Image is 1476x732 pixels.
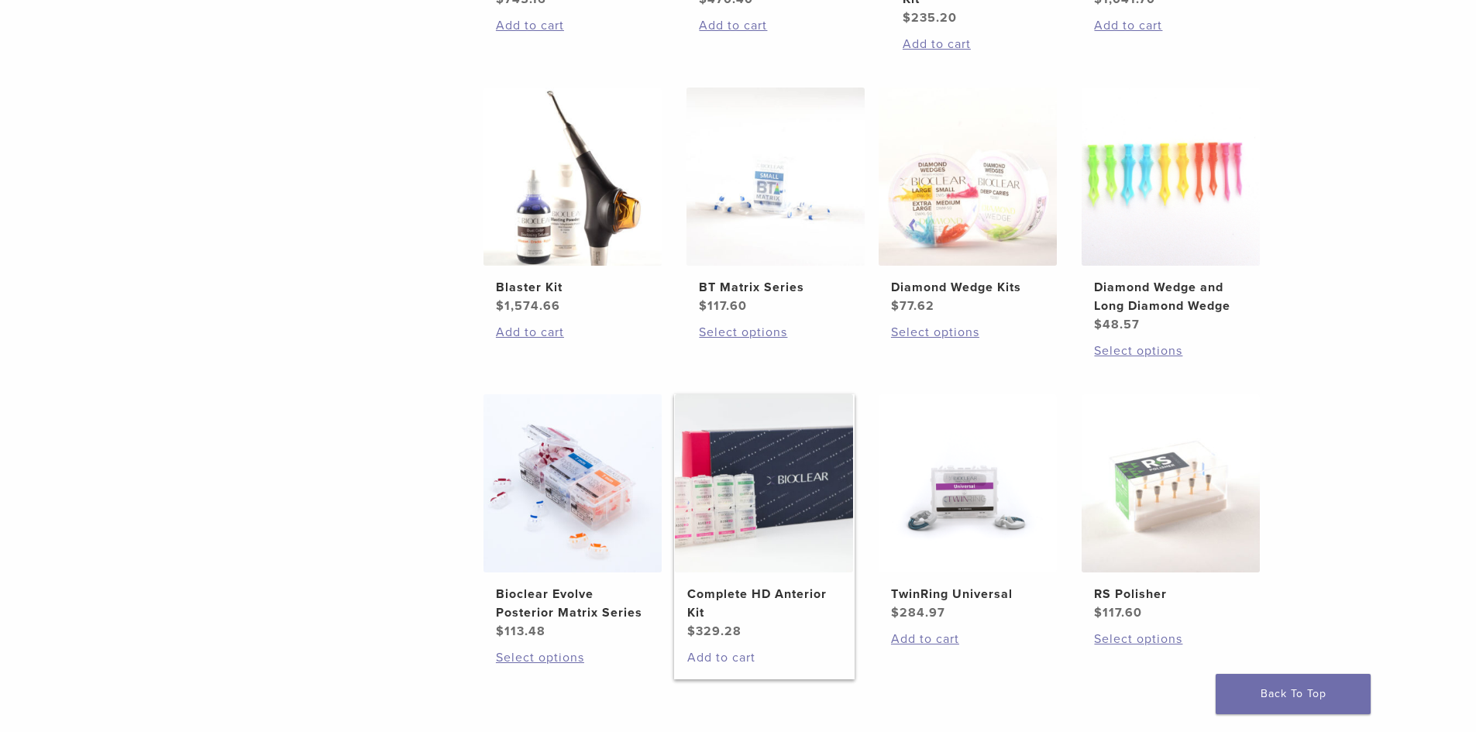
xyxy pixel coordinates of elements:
img: Diamond Wedge and Long Diamond Wedge [1082,88,1260,266]
span: $ [891,605,900,620]
span: $ [1094,317,1103,332]
bdi: 77.62 [891,298,934,314]
span: $ [903,10,911,26]
a: Select options for “Diamond Wedge Kits” [891,323,1044,342]
bdi: 235.20 [903,10,957,26]
a: Add to cart: “Rockstar (RS) Polishing Kit” [903,35,1056,53]
a: Complete HD Anterior KitComplete HD Anterior Kit $329.28 [674,394,855,641]
img: Bioclear Evolve Posterior Matrix Series [483,394,662,572]
bdi: 117.60 [699,298,747,314]
a: Select options for “BT Matrix Series” [699,323,852,342]
a: Select options for “RS Polisher” [1094,630,1247,648]
img: Blaster Kit [483,88,662,266]
bdi: 1,574.66 [496,298,560,314]
a: Select options for “Bioclear Evolve Posterior Matrix Series” [496,648,649,667]
bdi: 329.28 [687,624,741,639]
a: Add to cart: “Complete HD Anterior Kit” [687,648,841,667]
bdi: 48.57 [1094,317,1140,332]
h2: TwinRing Universal [891,585,1044,603]
a: Add to cart: “Black Triangle (BT) Kit” [699,16,852,35]
span: $ [687,624,696,639]
a: Add to cart: “Evolve All-in-One Kit” [496,16,649,35]
bdi: 284.97 [891,605,945,620]
bdi: 117.60 [1094,605,1142,620]
span: $ [496,298,504,314]
a: Add to cart: “TwinRing Universal” [891,630,1044,648]
img: BT Matrix Series [686,88,865,266]
a: Add to cart: “Blaster Kit” [496,323,649,342]
h2: Blaster Kit [496,278,649,297]
span: $ [699,298,707,314]
img: Diamond Wedge Kits [879,88,1057,266]
h2: BT Matrix Series [699,278,852,297]
img: TwinRing Universal [879,394,1057,572]
a: BT Matrix SeriesBT Matrix Series $117.60 [686,88,866,315]
img: RS Polisher [1082,394,1260,572]
h2: Bioclear Evolve Posterior Matrix Series [496,585,649,622]
a: Add to cart: “HeatSync Kit” [1094,16,1247,35]
bdi: 113.48 [496,624,545,639]
span: $ [496,624,504,639]
a: TwinRing UniversalTwinRing Universal $284.97 [878,394,1058,622]
span: $ [1094,605,1103,620]
a: Diamond Wedge and Long Diamond WedgeDiamond Wedge and Long Diamond Wedge $48.57 [1081,88,1261,334]
h2: Diamond Wedge Kits [891,278,1044,297]
a: Back To Top [1216,674,1371,714]
a: Select options for “Diamond Wedge and Long Diamond Wedge” [1094,342,1247,360]
span: $ [891,298,900,314]
a: Blaster KitBlaster Kit $1,574.66 [483,88,663,315]
a: Bioclear Evolve Posterior Matrix SeriesBioclear Evolve Posterior Matrix Series $113.48 [483,394,663,641]
a: RS PolisherRS Polisher $117.60 [1081,394,1261,622]
h2: Complete HD Anterior Kit [687,585,841,622]
img: Complete HD Anterior Kit [675,394,853,572]
a: Diamond Wedge KitsDiamond Wedge Kits $77.62 [878,88,1058,315]
h2: Diamond Wedge and Long Diamond Wedge [1094,278,1247,315]
h2: RS Polisher [1094,585,1247,603]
